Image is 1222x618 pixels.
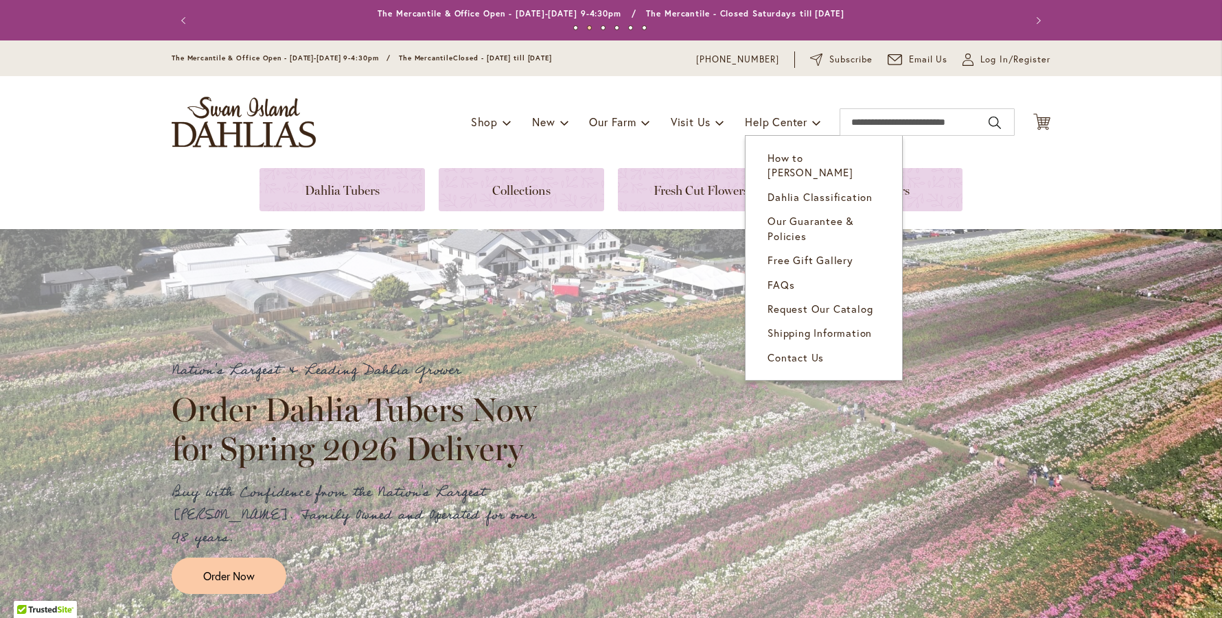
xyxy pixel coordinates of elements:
[745,115,807,129] span: Help Center
[768,350,824,364] span: Contact Us
[378,8,844,19] a: The Mercantile & Office Open - [DATE]-[DATE] 9-4:30pm / The Mercantile - Closed Saturdays till [D...
[768,214,854,242] span: Our Guarantee & Policies
[203,568,255,584] span: Order Now
[471,115,498,129] span: Shop
[614,25,619,30] button: 4 of 6
[172,390,549,467] h2: Order Dahlia Tubers Now for Spring 2026 Delivery
[829,53,873,67] span: Subscribe
[909,53,948,67] span: Email Us
[589,115,636,129] span: Our Farm
[172,54,453,62] span: The Mercantile & Office Open - [DATE]-[DATE] 9-4:30pm / The Mercantile
[172,359,549,382] p: Nation's Largest & Leading Dahlia Grower
[172,558,286,594] a: Order Now
[768,326,872,340] span: Shipping Information
[768,302,873,316] span: Request Our Catalog
[587,25,592,30] button: 2 of 6
[172,7,199,34] button: Previous
[172,97,316,147] a: store logo
[601,25,606,30] button: 3 of 6
[962,53,1050,67] a: Log In/Register
[671,115,711,129] span: Visit Us
[696,53,779,67] a: [PHONE_NUMBER]
[768,151,853,179] span: How to [PERSON_NAME]
[453,54,552,62] span: Closed - [DATE] till [DATE]
[532,115,555,129] span: New
[573,25,578,30] button: 1 of 6
[768,278,794,292] span: FAQs
[628,25,633,30] button: 5 of 6
[980,53,1050,67] span: Log In/Register
[768,190,873,204] span: Dahlia Classification
[1023,7,1050,34] button: Next
[172,482,549,549] p: Buy with Confidence from the Nation's Largest [PERSON_NAME]. Family Owned and Operated for over 9...
[642,25,647,30] button: 6 of 6
[888,53,948,67] a: Email Us
[768,253,853,267] span: Free Gift Gallery
[810,53,873,67] a: Subscribe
